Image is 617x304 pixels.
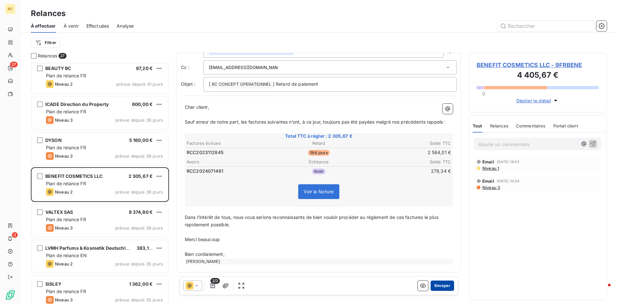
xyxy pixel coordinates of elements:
[10,62,18,67] span: 27
[31,63,169,304] div: grid
[275,159,362,165] th: Échéance
[187,149,223,156] span: RCC2023112845
[497,21,594,31] input: Rechercher
[64,23,79,29] span: À venir
[185,214,440,227] span: Dans l’intérêt de tous, nous vous serions reconnaissants de bien vouloir procéder au règlement de...
[55,117,73,123] span: Niveau 3
[129,173,153,179] span: 2 305,67 €
[46,217,86,222] span: Plan de relance FR
[363,149,451,156] td: 2 584,01 €
[181,81,195,87] span: Objet :
[185,237,220,242] span: Merci beaucoup
[5,4,15,14] div: RC
[5,63,15,73] a: 27
[595,282,611,298] iframe: Intercom live chat
[45,245,149,251] span: LVMH Parfums & Kosmetik Deutschland Gmbh
[136,65,153,71] span: 97,20 €
[185,251,225,257] span: Bien cordialement,
[55,225,73,230] span: Niveau 3
[45,173,103,179] span: BENEFIT COSMETICS LLC
[115,225,163,230] span: prévue depuis 36 jours
[46,109,86,114] span: Plan de relance FR
[181,64,203,71] label: Cc :
[308,150,329,156] span: 586 jours
[186,133,452,139] span: Total TTC à régler : 2 305,67 €
[477,69,599,82] h3: 4 405,67 €
[482,166,499,171] span: Niveau 1
[55,82,73,87] span: Niveau 2
[115,261,163,266] span: prévue depuis 35 jours
[115,189,163,195] span: prévue depuis 36 jours
[45,209,73,215] span: VALTEX SAS
[209,63,278,72] input: Adresse email en copie ...
[185,119,445,125] span: Sauf erreur de notre part, les factures suivantes n’ont, à ce jour, toujours pas été payées malgr...
[186,140,274,147] th: Factures échues
[363,168,451,175] td: 278,34 €
[55,153,73,159] span: Niveau 3
[46,145,86,150] span: Plan de relance FR
[516,97,551,104] span: Déplier le détail
[312,169,326,174] span: Avoir
[482,185,500,190] span: Niveau 3
[497,179,520,183] span: [DATE] 10:54
[210,278,220,284] span: 2/3
[273,81,318,87] span: ] Retard de paiement
[117,23,134,29] span: Analyse
[209,81,210,87] span: [
[275,140,362,147] th: Retard
[137,245,156,251] span: 383,19 €
[211,81,272,88] span: RC CONCEPT OPERATIONNEL
[31,38,60,48] button: Filtrer
[38,53,57,59] span: Relances
[115,117,163,123] span: prévue depuis 36 jours
[129,137,153,143] span: 5 160,00 €
[553,123,578,128] span: Portail client
[363,140,451,147] th: Solde TTC
[186,159,274,165] th: Avoirs
[497,160,520,164] span: [DATE] 18:53
[45,281,61,287] span: SISLEY
[186,168,274,175] td: RCC2024071461
[129,209,153,215] span: 8 374,80 €
[46,289,86,294] span: Plan de relance FR
[431,281,454,291] button: Envoyer
[46,181,86,186] span: Plan de relance FR
[132,101,153,107] span: 600,00 €
[55,261,73,266] span: Niveau 2
[45,65,71,71] span: BEAUTY BC
[12,232,18,238] span: 3
[482,159,494,164] span: Email
[185,104,209,110] span: Cher client,
[477,61,599,69] span: BENEFIT COSMETICS LLC - 9FRBENE
[55,189,73,195] span: Niveau 2
[45,101,109,107] span: ICADE Direction du Property
[55,297,73,302] span: Niveau 3
[115,297,163,302] span: prévue depuis 35 jours
[46,253,87,258] span: Plan de relance EN
[516,123,546,128] span: Commentaires
[129,281,153,287] span: 1 362,00 €
[482,91,485,96] span: 0
[46,73,86,78] span: Plan de relance FR
[363,159,451,165] th: Solde TTC
[31,8,66,19] h3: Relances
[86,23,109,29] span: Effectuées
[304,189,334,194] span: Voir la facture
[514,97,561,104] button: Déplier le détail
[5,290,15,300] img: Logo LeanPay
[115,153,163,159] span: prévue depuis 36 jours
[482,178,494,184] span: Email
[116,82,163,87] span: prévue depuis 41 jours
[490,123,508,128] span: Relances
[473,123,482,128] span: Tout
[45,137,62,143] span: DYSON
[31,23,56,29] span: À effectuer
[58,53,66,59] span: 27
